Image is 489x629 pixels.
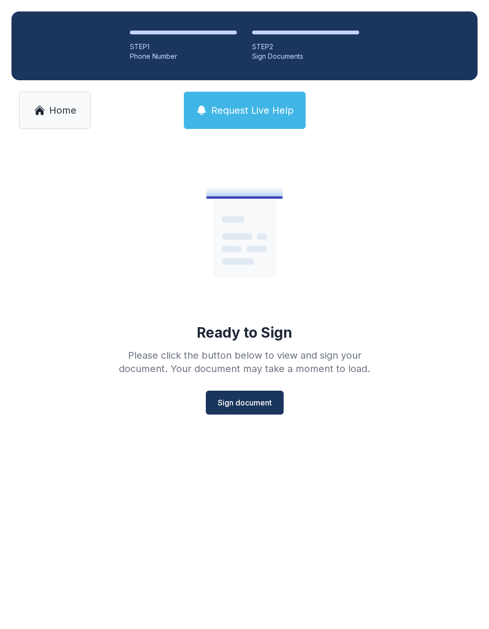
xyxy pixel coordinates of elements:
[252,52,359,61] div: Sign Documents
[130,42,237,52] div: STEP 1
[252,42,359,52] div: STEP 2
[49,104,76,117] span: Home
[197,324,292,341] div: Ready to Sign
[211,104,294,117] span: Request Live Help
[130,52,237,61] div: Phone Number
[107,349,382,375] div: Please click the button below to view and sign your document. Your document may take a moment to ...
[218,397,272,408] span: Sign document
